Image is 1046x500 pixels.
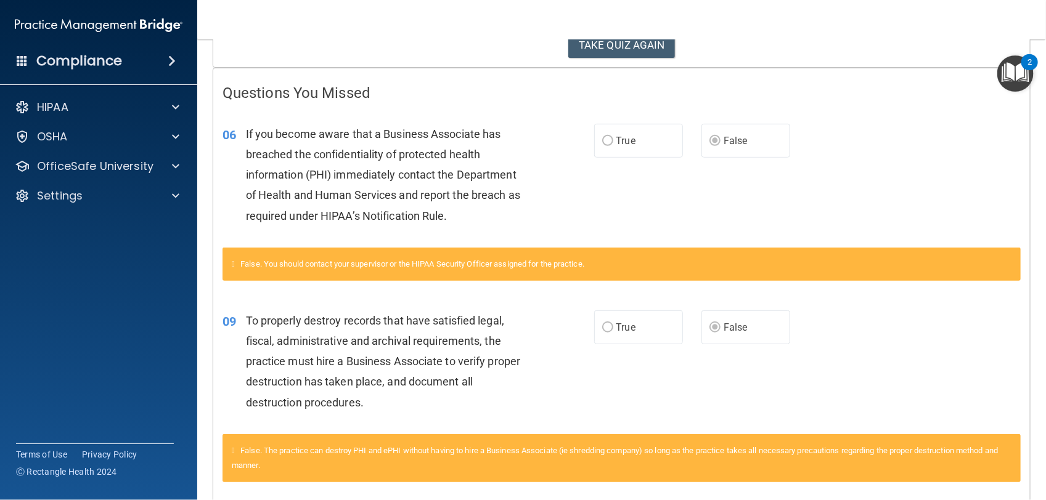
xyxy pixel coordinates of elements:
a: Terms of Use [16,448,67,461]
div: 2 [1028,62,1032,78]
h4: Questions You Missed [223,85,1021,101]
input: False [709,323,721,333]
p: OfficeSafe University [37,159,153,174]
input: True [602,137,613,146]
span: If you become aware that a Business Associate has breached the confidentiality of protected healt... [246,127,520,222]
button: TAKE QUIZ AGAIN [568,31,675,58]
a: Privacy Policy [82,448,137,461]
p: OSHA [37,129,68,144]
button: Open Resource Center, 2 new notifications [997,55,1034,92]
span: False. You should contact your supervisor or the HIPAA Security Officer assigned for the practice. [240,259,584,268]
iframe: Drift Widget Chat Controller [984,415,1031,462]
input: True [602,323,613,333]
p: HIPAA [37,100,68,115]
a: OSHA [15,129,179,144]
span: False [724,321,748,333]
span: False. The practice can destroy PHI and ePHI without having to hire a Business Associate (ie shre... [232,446,998,470]
h4: Compliance [36,52,122,70]
p: Settings [37,188,83,203]
span: 09 [223,314,236,329]
span: False [724,135,748,147]
span: To properly destroy records that have satisfied legal, fiscal, administrative and archival requir... [246,314,521,409]
span: True [616,321,635,333]
a: HIPAA [15,100,179,115]
input: False [709,137,721,146]
span: Ⓒ Rectangle Health 2024 [16,466,117,478]
span: True [616,135,635,147]
a: Settings [15,188,179,203]
img: PMB logo [15,13,182,38]
a: OfficeSafe University [15,159,179,174]
span: 06 [223,127,236,142]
